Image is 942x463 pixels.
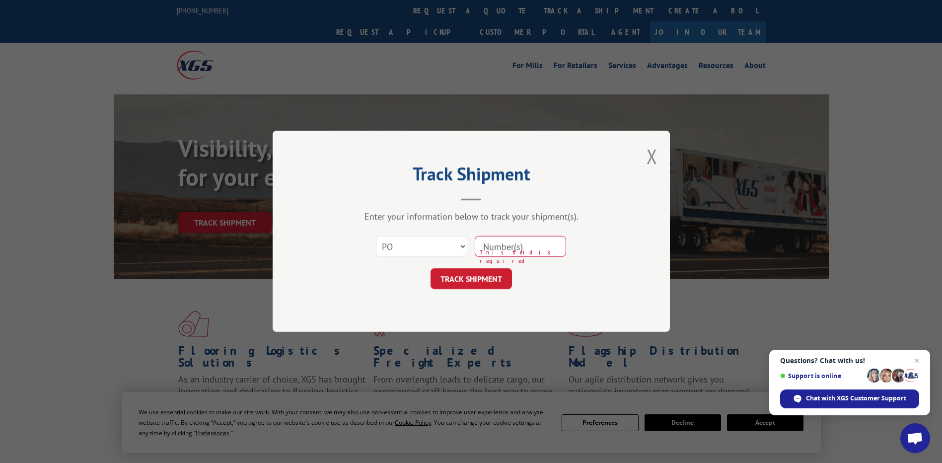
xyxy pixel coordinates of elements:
[480,249,566,265] span: This field is required
[322,211,620,223] div: Enter your information below to track your shipment(s).
[806,394,906,403] span: Chat with XGS Customer Support
[647,143,657,169] button: Close modal
[911,355,923,367] span: Close chat
[431,269,512,290] button: TRACK SHIPMENT
[780,357,919,365] span: Questions? Chat with us!
[780,372,864,380] span: Support is online
[475,236,566,257] input: Number(s)
[780,389,919,408] div: Chat with XGS Customer Support
[322,167,620,186] h2: Track Shipment
[900,423,930,453] div: Open chat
